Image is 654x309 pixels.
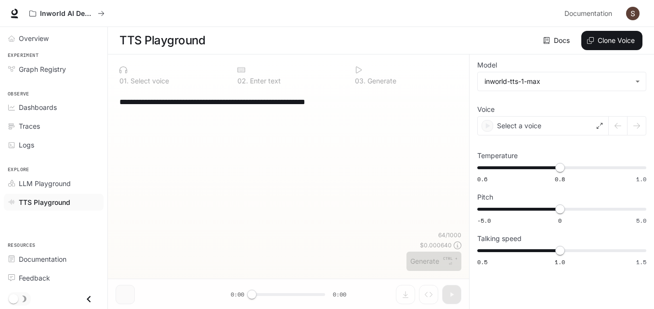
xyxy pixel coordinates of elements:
span: Graph Registry [19,64,66,74]
span: -5.0 [477,216,491,225]
p: Enter text [248,78,281,84]
a: Documentation [561,4,619,23]
span: Traces [19,121,40,131]
div: inworld-tts-1-max [478,72,646,91]
span: 1.0 [555,258,565,266]
span: Logs [19,140,34,150]
h1: TTS Playground [119,31,205,50]
p: Select voice [129,78,169,84]
span: 0.8 [555,175,565,183]
a: TTS Playground [4,194,104,211]
p: Generate [366,78,396,84]
a: LLM Playground [4,175,104,192]
span: 1.0 [636,175,646,183]
a: Traces [4,118,104,134]
a: Dashboards [4,99,104,116]
div: inworld-tts-1-max [484,77,630,86]
button: Clone Voice [581,31,642,50]
p: Temperature [477,152,518,159]
a: Docs [541,31,574,50]
span: Dark mode toggle [9,293,18,304]
p: 0 1 . [119,78,129,84]
a: Graph Registry [4,61,104,78]
span: 5.0 [636,216,646,225]
span: TTS Playground [19,197,70,207]
span: 0.5 [477,258,487,266]
p: Inworld AI Demos [40,10,94,18]
p: $ 0.000640 [420,241,452,249]
img: User avatar [626,7,640,20]
button: Close drawer [78,289,100,309]
button: User avatar [623,4,642,23]
p: Select a voice [497,121,541,131]
span: 0.6 [477,175,487,183]
p: Model [477,62,497,68]
button: All workspaces [25,4,109,23]
span: LLM Playground [19,178,71,188]
p: Voice [477,106,495,113]
span: 0 [558,216,562,225]
span: 1.5 [636,258,646,266]
span: Dashboards [19,102,57,112]
a: Logs [4,136,104,153]
p: 0 2 . [237,78,248,84]
a: Overview [4,30,104,47]
a: Feedback [4,269,104,286]
span: Overview [19,33,49,43]
span: Documentation [564,8,612,20]
p: 0 3 . [355,78,366,84]
span: Documentation [19,254,66,264]
p: Pitch [477,194,493,201]
p: Talking speed [477,235,522,242]
span: Feedback [19,273,50,283]
a: Documentation [4,251,104,268]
